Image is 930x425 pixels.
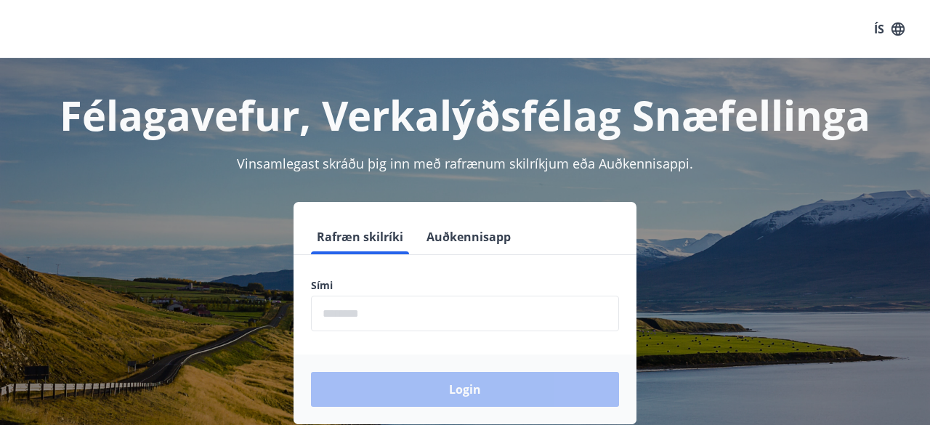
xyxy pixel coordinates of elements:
[866,16,913,42] button: ÍS
[237,155,693,172] span: Vinsamlegast skráðu þig inn með rafrænum skilríkjum eða Auðkennisappi.
[17,87,913,142] h1: Félagavefur, Verkalýðsfélag Snæfellinga
[311,219,409,254] button: Rafræn skilríki
[311,278,619,293] label: Sími
[421,219,517,254] button: Auðkennisapp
